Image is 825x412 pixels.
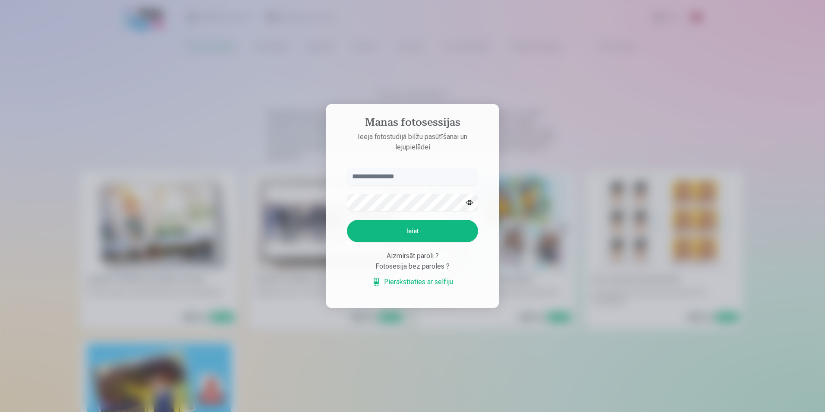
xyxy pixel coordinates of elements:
h4: Manas fotosessijas [338,116,487,132]
p: Ieeja fotostudijā bilžu pasūtīšanai un lejupielādei [338,132,487,152]
a: Pierakstieties ar selfiju [372,277,453,287]
button: Ieiet [347,220,478,242]
div: Fotosesija bez paroles ? [347,261,478,272]
div: Aizmirsāt paroli ? [347,251,478,261]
